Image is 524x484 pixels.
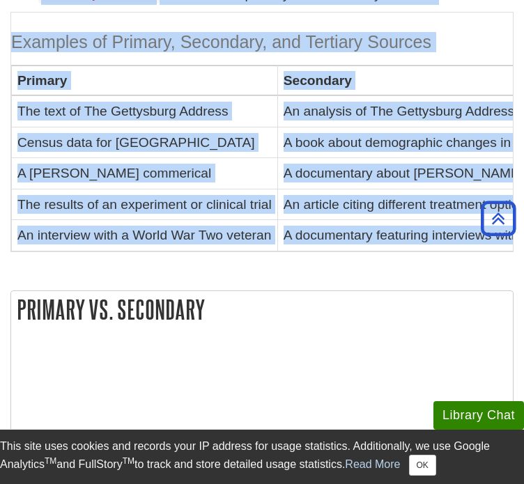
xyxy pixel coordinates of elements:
td: A [PERSON_NAME] commerical [12,158,278,189]
sup: TM [123,456,134,466]
sup: TM [45,456,56,466]
td: The results of an experiment or clinical trial [12,189,278,219]
a: Read More [345,458,400,470]
td: Census data for [GEOGRAPHIC_DATA] [12,127,278,157]
th: Primary [12,65,278,96]
h2: Primary vs. Secondary [11,291,513,328]
button: Library Chat [433,401,524,430]
td: An interview with a World War Two veteran [12,220,278,251]
td: The text of The Gettysburg Address [12,96,278,127]
button: Close [409,455,436,476]
a: Back to Top [476,209,521,228]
